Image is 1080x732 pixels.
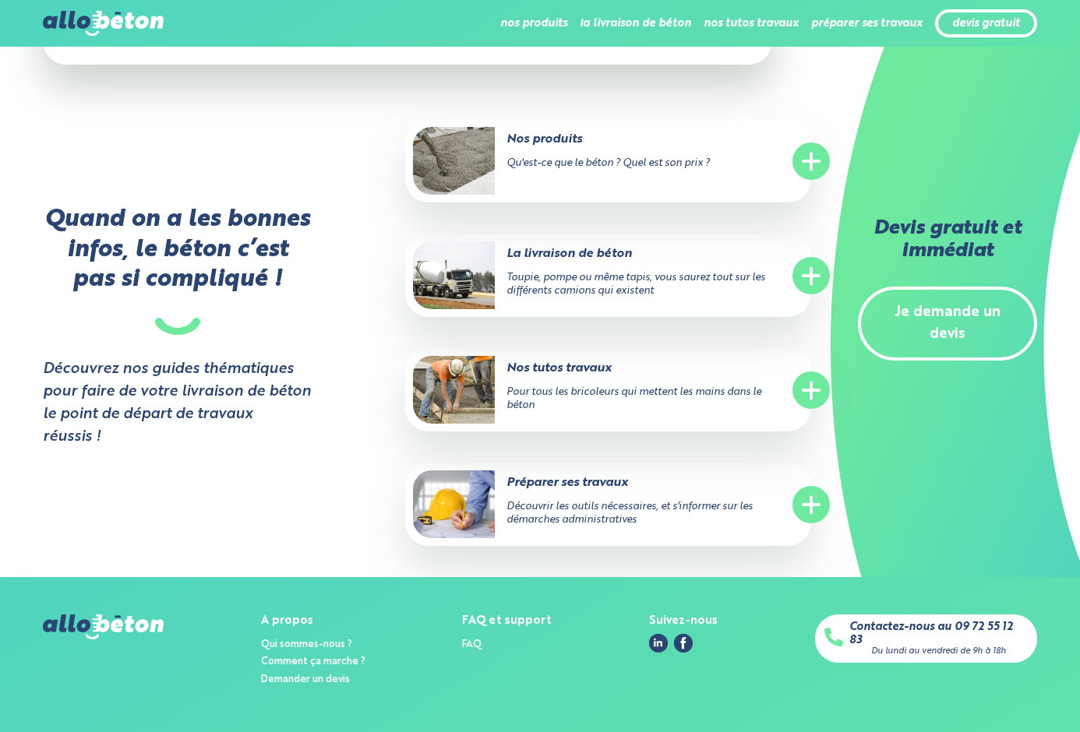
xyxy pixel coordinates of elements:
[43,205,312,335] p: Quand on a les bonnes infos, le béton c’est pas si compliqué !
[811,5,923,42] li: préparer ses travaux
[413,127,495,195] img: Nos produits
[413,131,741,148] p: Nos produits
[506,273,765,296] span: Toupie, pompe ou même tapis, vous saurez tout sur les différents camions qui existent
[413,474,741,491] p: Préparer ses travaux
[43,11,163,36] img: allobéton
[413,356,495,424] img: Nos tutos travaux
[261,614,365,628] div: A propos
[261,639,352,649] a: Qui sommes-nous ?
[704,5,799,42] li: nos tutos travaux
[580,5,691,42] li: la livraison de béton
[506,501,753,525] span: Découvrir les outils nécessaires, et s'informer sur les démarches administratives
[261,674,350,684] a: Demander un devis
[261,656,365,667] a: Comment ça marche ?
[500,5,567,42] li: nos produits
[462,614,552,628] div: FAQ et support
[649,614,718,628] div: Suivez-nous
[506,158,710,168] span: Qu'est-ce que le béton ? Quel est son prix ?
[413,241,495,309] img: La livraison de béton
[43,614,163,639] img: allobéton
[413,245,741,262] p: La livraison de béton
[952,17,1020,30] a: devis gratuit
[413,360,741,377] p: Nos tutos travaux
[506,387,761,410] span: Pour tous les bricoleurs qui mettent les mains dans le béton
[849,621,1028,646] a: Contactez-nous au 09 72 55 12 83
[871,646,1006,656] div: Du lundi au vendredi de 9h à 18h
[413,470,495,538] img: Préparer ses travaux
[43,358,312,448] strong: Découvrez nos guides thématiques pour faire de votre livraison de béton le point de départ de tra...
[462,639,482,649] a: FAQ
